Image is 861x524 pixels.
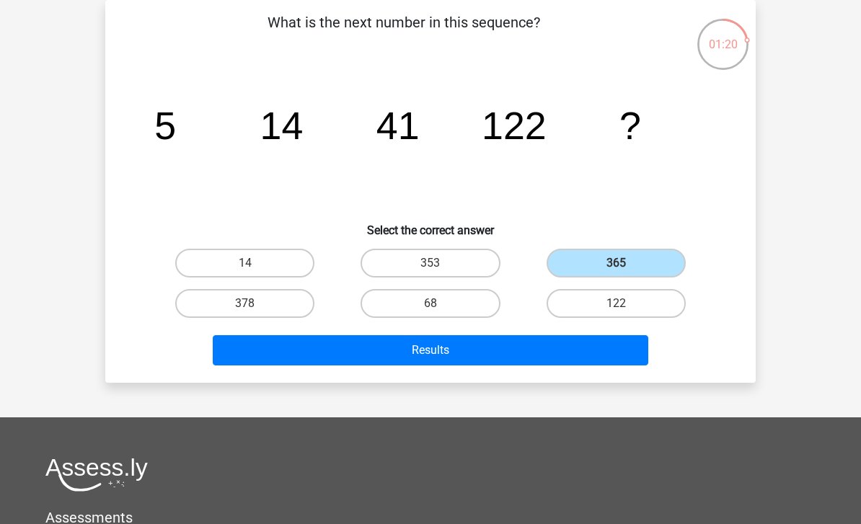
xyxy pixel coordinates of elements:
tspan: 122 [482,104,547,147]
p: What is the next number in this sequence? [128,12,679,55]
div: 01:20 [696,17,750,53]
label: 378 [175,289,314,318]
h6: Select the correct answer [128,212,733,237]
label: 68 [361,289,500,318]
tspan: 41 [376,104,420,147]
tspan: ? [619,104,641,147]
tspan: 5 [154,104,176,147]
label: 14 [175,249,314,277]
img: Assessly logo [45,458,148,492]
label: 122 [547,289,686,318]
button: Results [213,335,649,365]
tspan: 14 [260,104,304,147]
label: 353 [361,249,500,277]
label: 365 [547,249,686,277]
